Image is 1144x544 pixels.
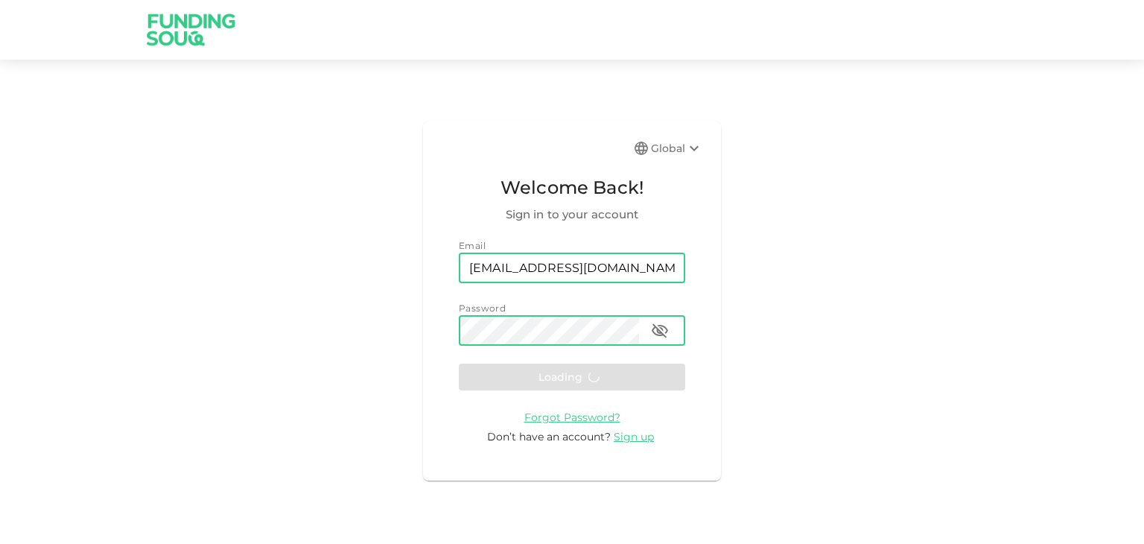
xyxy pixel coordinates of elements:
a: Forgot Password? [524,410,620,424]
span: Sign up [614,430,654,443]
div: Global [651,139,703,157]
span: Forgot Password? [524,411,620,424]
span: Welcome Back! [459,174,685,202]
span: Sign in to your account [459,206,685,224]
span: Don’t have an account? [487,430,611,443]
span: Email [459,240,486,251]
span: Password [459,303,506,314]
input: password [459,316,639,346]
input: email [459,253,685,283]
